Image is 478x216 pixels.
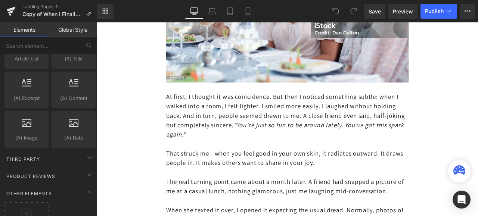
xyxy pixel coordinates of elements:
[420,4,457,19] button: Publish
[54,134,93,142] span: (A) Date
[6,173,56,180] span: Product Reviews
[6,156,41,163] span: Third Party
[82,82,370,138] p: At first, I thought it was coincidence. But then I noticed something subtle: when I walked into a...
[49,22,97,37] a: Global Style
[82,183,370,206] p: The real turning point came about a month later. A friend had snapped a picture of me at a casual...
[7,134,46,142] span: (A) Image
[221,4,239,19] a: Tablet
[369,7,381,15] span: Save
[185,4,203,19] a: Desktop
[328,4,343,19] button: Undo
[22,4,97,10] a: Landing Pages
[425,8,444,14] span: Publish
[22,11,83,17] span: Copy of When I Finally Stopped Hiding
[346,4,361,19] button: Redo
[54,94,93,102] span: (A) Content
[203,4,221,19] a: Laptop
[6,190,53,197] span: Other Elements
[453,191,471,209] div: Open Intercom Messenger
[388,4,418,19] a: Preview
[97,4,114,19] a: New Library
[239,4,257,19] a: Mobile
[82,117,364,138] i: “You’re just so fun to be around lately. You’ve got this spark again.”
[7,94,46,102] span: (A) Excerpt
[393,7,413,15] span: Preview
[460,4,475,19] button: More
[82,150,370,172] p: That struck me—when you feel good in your own skin, it radiates outward. It draws people in. It m...
[54,55,93,63] span: (A) Title
[7,55,46,63] span: Article List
